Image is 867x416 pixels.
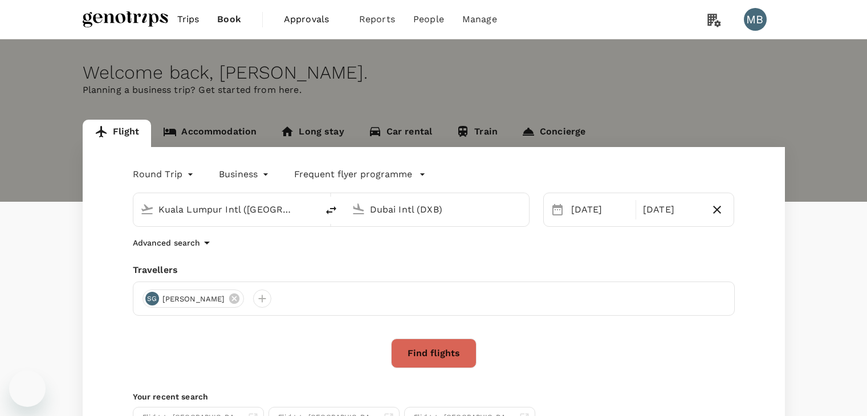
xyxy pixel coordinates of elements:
span: [PERSON_NAME] [156,293,232,305]
img: Genotrips - ALL [83,7,168,32]
a: Flight [83,120,152,147]
div: SG [145,292,159,305]
a: Car rental [356,120,445,147]
div: [DATE] [638,198,705,221]
button: Open [310,208,312,210]
span: Trips [177,13,200,26]
span: People [413,13,444,26]
span: Book [217,13,241,26]
div: Round Trip [133,165,197,183]
button: Advanced search [133,236,214,250]
a: Accommodation [151,120,268,147]
span: Approvals [284,13,341,26]
div: MB [744,8,767,31]
iframe: Button to launch messaging window [9,370,46,407]
button: delete [318,197,345,224]
p: Your recent search [133,391,735,402]
button: Find flights [391,338,477,368]
input: Going to [370,201,505,218]
span: Manage [462,13,497,26]
button: Open [521,208,523,210]
p: Frequent flyer programme [294,168,412,181]
div: SG[PERSON_NAME] [143,289,245,308]
button: Frequent flyer programme [294,168,426,181]
p: Advanced search [133,237,200,248]
div: [DATE] [567,198,633,221]
a: Concierge [510,120,597,147]
input: Depart from [158,201,294,218]
a: Train [444,120,510,147]
a: Long stay [268,120,356,147]
div: Business [219,165,271,183]
div: Travellers [133,263,735,277]
p: Planning a business trip? Get started from here. [83,83,785,97]
div: Welcome back , [PERSON_NAME] . [83,62,785,83]
span: Reports [359,13,395,26]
